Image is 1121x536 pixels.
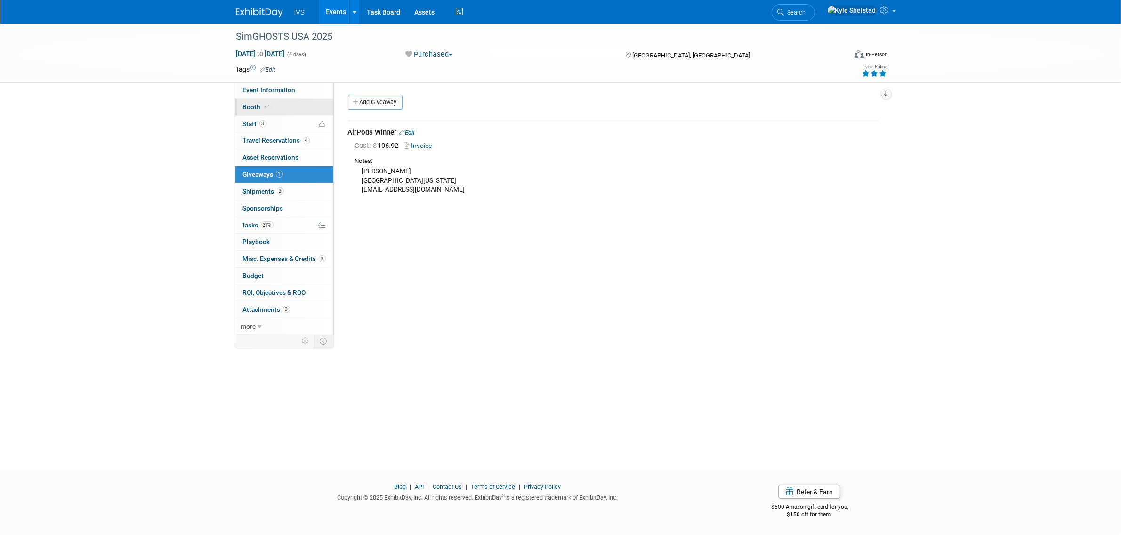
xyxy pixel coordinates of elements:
span: Playbook [243,238,270,245]
a: Booth [235,99,333,115]
a: Attachments3 [235,301,333,318]
a: Edit [399,129,415,136]
span: Search [784,9,806,16]
img: Format-Inperson.png [855,50,864,58]
a: Asset Reservations [235,149,333,166]
a: Blog [394,483,406,490]
span: | [425,483,431,490]
span: | [516,483,523,490]
a: Refer & Earn [778,485,840,499]
span: Staff [243,120,266,128]
span: [DATE] [DATE] [236,49,285,58]
div: SimGHOSTS USA 2025 [233,28,832,45]
a: ROI, Objectives & ROO [235,284,333,301]
span: IVS [294,8,305,16]
span: more [241,323,256,330]
span: Asset Reservations [243,154,299,161]
span: Potential Scheduling Conflict -- at least one attendee is tagged in another overlapping event. [319,120,326,129]
span: Booth [243,103,272,111]
div: $150 off for them. [734,511,886,519]
span: to [256,50,265,57]
a: Staff3 [235,116,333,132]
sup: ® [502,493,505,498]
a: Tasks21% [235,217,333,234]
a: Budget [235,268,333,284]
span: Budget [243,272,264,279]
div: Event Rating [862,65,887,69]
span: 3 [283,306,290,313]
div: In-Person [865,51,887,58]
a: Travel Reservations4 [235,132,333,149]
a: Event Information [235,82,333,98]
div: AirPods Winner [348,128,879,138]
div: Notes: [355,157,879,166]
img: Kyle Shelstad [827,5,877,16]
div: [PERSON_NAME] [GEOGRAPHIC_DATA][US_STATE] [EMAIL_ADDRESS][DOMAIN_NAME] [355,166,879,195]
td: Tags [236,65,276,74]
span: 2 [277,187,284,195]
span: 106.92 [355,141,403,150]
img: ExhibitDay [236,8,283,17]
a: Giveaways1 [235,166,333,183]
td: Personalize Event Tab Strip [298,335,315,347]
span: Attachments [243,306,290,313]
span: ROI, Objectives & ROO [243,289,306,296]
span: 21% [261,221,274,228]
span: 2 [319,255,326,262]
span: Tasks [242,221,274,229]
a: Terms of Service [471,483,515,490]
a: Misc. Expenses & Credits2 [235,251,333,267]
a: Sponsorships [235,200,333,217]
span: [GEOGRAPHIC_DATA], [GEOGRAPHIC_DATA] [632,52,750,59]
a: more [235,318,333,335]
span: Sponsorships [243,204,283,212]
span: Shipments [243,187,284,195]
span: Travel Reservations [243,137,310,144]
td: Toggle Event Tabs [314,335,333,347]
div: $500 Amazon gift card for you, [734,497,886,519]
i: Booth reservation complete [265,104,270,109]
span: Event Information [243,86,296,94]
a: Shipments2 [235,183,333,200]
span: Misc. Expenses & Credits [243,255,326,262]
span: Cost: $ [355,141,378,150]
a: Add Giveaway [348,95,403,110]
a: API [415,483,424,490]
span: Giveaways [243,171,283,178]
span: | [407,483,413,490]
span: 3 [259,120,266,127]
a: Edit [260,66,276,73]
span: 4 [303,137,310,144]
div: Event Format [791,49,888,63]
a: Playbook [235,234,333,250]
span: (4 days) [287,51,306,57]
a: Search [772,4,815,21]
a: Privacy Policy [524,483,561,490]
div: Copyright © 2025 ExhibitDay, Inc. All rights reserved. ExhibitDay is a registered trademark of Ex... [236,491,720,502]
a: Invoice [404,142,436,149]
span: 1 [276,171,283,178]
a: Contact Us [433,483,462,490]
span: | [463,483,469,490]
button: Purchased [402,49,456,59]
